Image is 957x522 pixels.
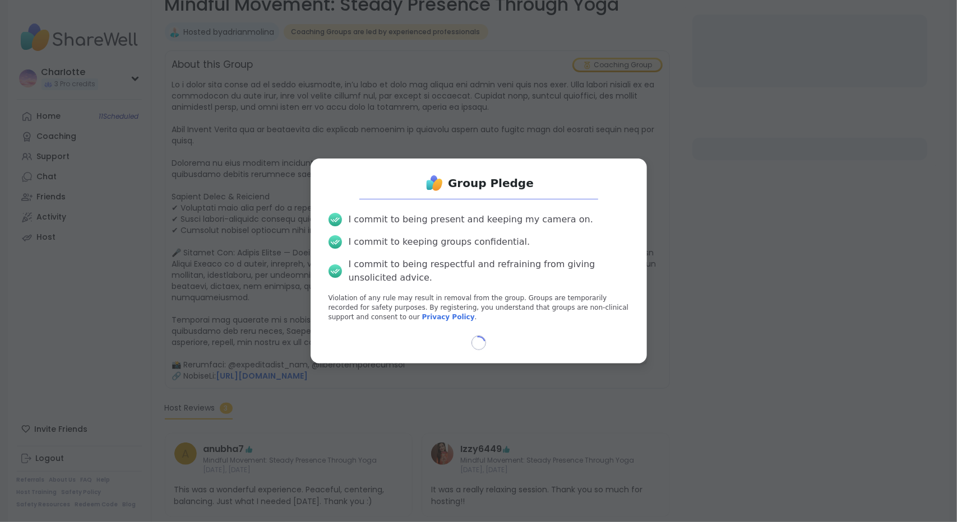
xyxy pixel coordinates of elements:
div: I commit to being respectful and refraining from giving unsolicited advice. [349,258,629,285]
h1: Group Pledge [448,175,534,191]
div: I commit to being present and keeping my camera on. [349,213,593,226]
p: Violation of any rule may result in removal from the group. Groups are temporarily recorded for s... [329,293,629,321]
div: I commit to keeping groups confidential. [349,235,530,249]
a: Privacy Policy [422,313,475,321]
img: ShareWell Logo [423,172,446,194]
